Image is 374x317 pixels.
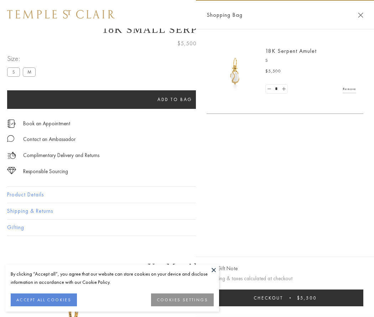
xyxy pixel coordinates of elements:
p: Shipping & taxes calculated at checkout [207,274,363,283]
span: Add to bag [157,96,192,102]
button: ACCEPT ALL COOKIES [11,293,77,306]
span: Checkout [254,295,283,301]
div: Contact an Ambassador [23,135,76,144]
span: Shopping Bag [207,10,243,20]
img: icon_delivery.svg [7,151,16,160]
a: Set quantity to 2 [280,85,287,94]
h3: You May Also Like [18,261,356,273]
button: Add Gift Note [207,264,238,273]
a: Set quantity to 0 [266,85,273,94]
img: MessageIcon-01_2.svg [7,135,14,142]
p: Complimentary Delivery and Returns [23,151,99,160]
span: $5,500 [297,295,317,301]
img: icon_appointment.svg [7,120,16,128]
div: By clicking “Accept all”, you agree that our website can store cookies on your device and disclos... [11,270,214,286]
button: Checkout $5,500 [207,290,363,306]
button: Product Details [7,187,367,203]
label: M [23,67,36,76]
a: 18K Serpent Amulet [265,47,317,55]
a: Remove [343,85,356,93]
button: COOKIES SETTINGS [151,293,214,306]
img: Temple St. Clair [7,10,115,19]
img: icon_sourcing.svg [7,167,16,174]
p: S [265,57,356,64]
h1: 18K Small Serpent Amulet [7,23,367,35]
button: Add to bag [7,90,343,109]
a: Book an Appointment [23,120,70,127]
button: Shipping & Returns [7,203,367,219]
span: Size: [7,53,38,65]
span: $5,500 [265,68,281,75]
div: Responsible Sourcing [23,167,68,176]
img: P51836-E11SERPPV [214,50,256,93]
button: Gifting [7,220,367,236]
span: $5,500 [177,39,197,48]
label: S [7,67,20,76]
button: Close Shopping Bag [358,12,363,18]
